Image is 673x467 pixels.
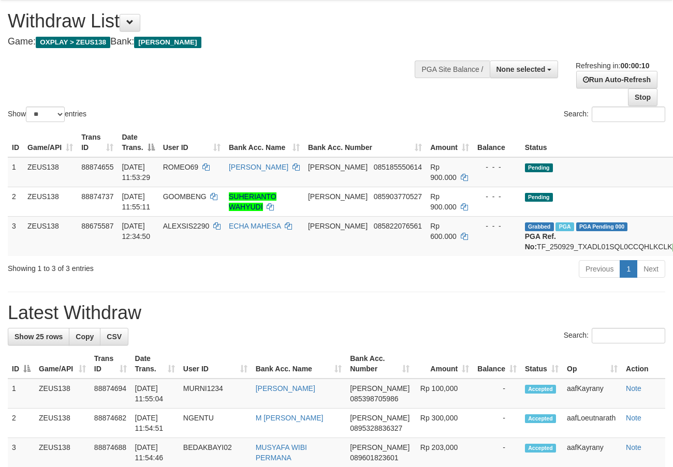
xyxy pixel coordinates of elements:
[8,328,69,345] a: Show 25 rows
[426,128,473,157] th: Amount: activate to sort column ascending
[134,37,201,48] span: [PERSON_NAME]
[8,187,23,216] td: 2
[179,379,252,409] td: MURNI1234
[8,409,35,438] td: 2
[473,379,521,409] td: -
[8,157,23,187] td: 1
[477,191,517,202] div: - - -
[36,37,110,48] span: OXPLAY > ZEUS138
[159,128,225,157] th: User ID: activate to sort column ascending
[620,62,649,70] strong: 00:00:10
[521,349,563,379] th: Status: activate to sort column ascending
[122,192,150,211] span: [DATE] 11:55:11
[346,349,414,379] th: Bank Acc. Number: activate to sort column ascending
[622,349,665,379] th: Action
[350,424,402,432] span: Copy 0895328836327 to clipboard
[90,379,131,409] td: 88874694
[23,216,77,256] td: ZEUS138
[350,384,409,393] span: [PERSON_NAME]
[374,163,422,171] span: Copy 085185550614 to clipboard
[477,162,517,172] div: - - -
[90,409,131,438] td: 88874682
[107,333,122,341] span: CSV
[35,379,90,409] td: ZEUS138
[592,107,665,122] input: Search:
[579,260,620,278] a: Previous
[122,222,150,240] span: [DATE] 12:34:50
[81,222,113,230] span: 88675587
[8,303,665,323] h1: Latest Withdraw
[525,414,556,423] span: Accepted
[163,163,198,171] span: ROMEO69
[490,61,559,78] button: None selected
[179,409,252,438] td: NGENTU
[229,163,288,171] a: [PERSON_NAME]
[8,128,23,157] th: ID
[430,192,457,211] span: Rp 900.000
[525,193,553,202] span: Pending
[628,88,657,106] a: Stop
[415,61,489,78] div: PGA Site Balance /
[626,384,641,393] a: Note
[100,328,128,345] a: CSV
[81,163,113,171] span: 88874655
[81,192,113,201] span: 88874737
[163,222,210,230] span: ALEXSIS2290
[8,216,23,256] td: 3
[525,232,556,251] b: PGA Ref. No:
[576,71,657,88] a: Run Auto-Refresh
[163,192,207,201] span: GOOMBENG
[592,328,665,343] input: Search:
[8,379,35,409] td: 1
[564,107,665,122] label: Search:
[256,414,324,422] a: M [PERSON_NAME]
[122,163,150,182] span: [DATE] 11:53:29
[69,328,100,345] a: Copy
[576,62,649,70] span: Refreshing in:
[131,379,179,409] td: [DATE] 11:55:04
[131,409,179,438] td: [DATE] 11:54:51
[35,409,90,438] td: ZEUS138
[26,107,65,122] select: Showentries
[637,260,665,278] a: Next
[225,128,304,157] th: Bank Acc. Name: activate to sort column ascending
[252,349,346,379] th: Bank Acc. Name: activate to sort column ascending
[35,349,90,379] th: Game/API: activate to sort column ascending
[563,409,622,438] td: aafLoeutnarath
[350,414,409,422] span: [PERSON_NAME]
[76,333,94,341] span: Copy
[308,222,368,230] span: [PERSON_NAME]
[620,260,637,278] a: 1
[525,163,553,172] span: Pending
[473,349,521,379] th: Balance: activate to sort column ascending
[77,128,118,157] th: Trans ID: activate to sort column ascending
[14,333,63,341] span: Show 25 rows
[473,128,521,157] th: Balance
[256,443,307,462] a: MUSYAFA WIBI PERMANA
[23,157,77,187] td: ZEUS138
[229,222,281,230] a: ECHA MAHESA
[414,349,473,379] th: Amount: activate to sort column ascending
[563,349,622,379] th: Op: activate to sort column ascending
[179,349,252,379] th: User ID: activate to sort column ascending
[350,395,398,403] span: Copy 085398705986 to clipboard
[496,65,546,73] span: None selected
[308,163,368,171] span: [PERSON_NAME]
[414,409,473,438] td: Rp 300,000
[118,128,158,157] th: Date Trans.: activate to sort column descending
[563,379,622,409] td: aafKayrany
[374,222,422,230] span: Copy 085822076561 to clipboard
[430,163,457,182] span: Rp 900.000
[23,187,77,216] td: ZEUS138
[555,222,574,231] span: Marked by aafpengsreynich
[131,349,179,379] th: Date Trans.: activate to sort column ascending
[256,384,315,393] a: [PERSON_NAME]
[473,409,521,438] td: -
[90,349,131,379] th: Trans ID: activate to sort column ascending
[229,192,276,211] a: SUHERIANTO WAHYUDI
[525,444,556,453] span: Accepted
[304,128,426,157] th: Bank Acc. Number: activate to sort column ascending
[626,443,641,451] a: Note
[23,128,77,157] th: Game/API: activate to sort column ascending
[374,192,422,201] span: Copy 085903770527 to clipboard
